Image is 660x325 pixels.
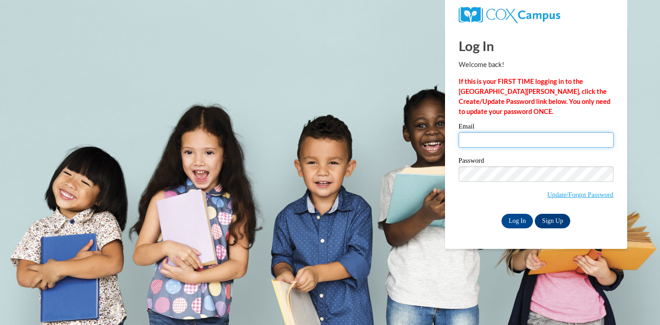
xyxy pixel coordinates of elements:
[547,191,613,198] a: Update/Forgot Password
[535,214,570,228] a: Sign Up
[459,157,614,166] label: Password
[459,123,614,132] label: Email
[459,10,560,18] a: COX Campus
[459,36,614,55] h1: Log In
[501,214,533,228] input: Log In
[459,77,610,115] strong: If this is your FIRST TIME logging in to the [GEOGRAPHIC_DATA][PERSON_NAME], click the Create/Upd...
[459,60,614,70] p: Welcome back!
[459,7,560,23] img: COX Campus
